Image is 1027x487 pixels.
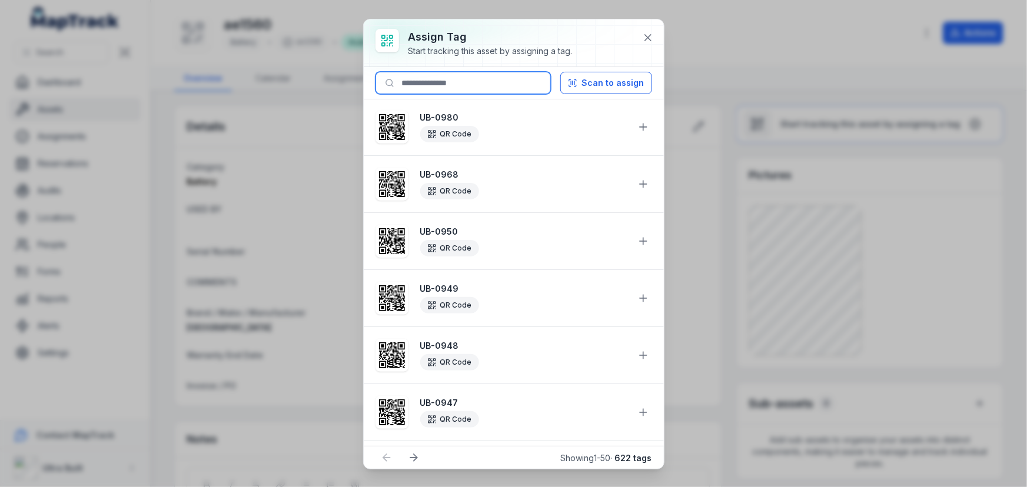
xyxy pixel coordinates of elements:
[408,45,573,57] div: Start tracking this asset by assigning a tag.
[420,169,627,181] strong: UB-0968
[420,112,627,124] strong: UB-0980
[420,354,479,371] div: QR Code
[560,72,652,94] button: Scan to assign
[420,411,479,428] div: QR Code
[420,397,627,409] strong: UB-0947
[420,183,479,199] div: QR Code
[420,226,627,238] strong: UB-0950
[420,340,627,352] strong: UB-0948
[561,453,652,463] span: Showing 1 - 50 ·
[420,283,627,295] strong: UB-0949
[408,29,573,45] h3: Assign tag
[420,126,479,142] div: QR Code
[420,240,479,256] div: QR Code
[420,297,479,313] div: QR Code
[615,453,652,463] strong: 622 tags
